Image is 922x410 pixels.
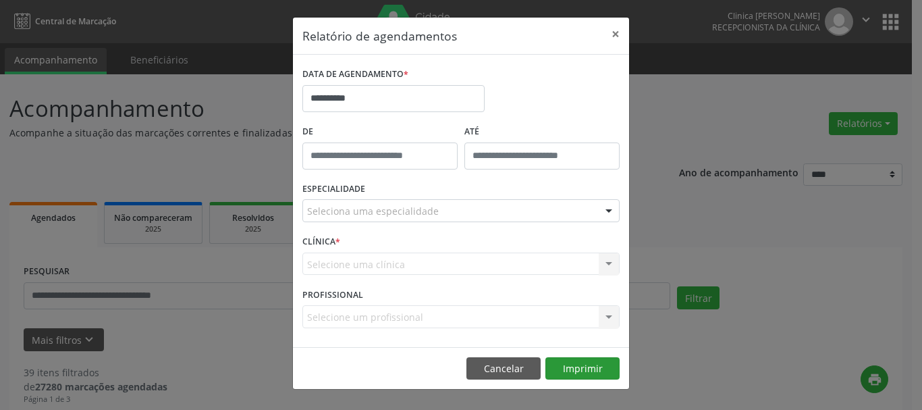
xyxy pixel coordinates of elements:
[464,122,620,143] label: ATÉ
[302,27,457,45] h5: Relatório de agendamentos
[545,357,620,380] button: Imprimir
[302,179,365,200] label: ESPECIALIDADE
[302,232,340,253] label: CLÍNICA
[466,357,541,380] button: Cancelar
[302,284,363,305] label: PROFISSIONAL
[302,122,458,143] label: De
[602,18,629,51] button: Close
[302,64,408,85] label: DATA DE AGENDAMENTO
[307,204,439,218] span: Seleciona uma especialidade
